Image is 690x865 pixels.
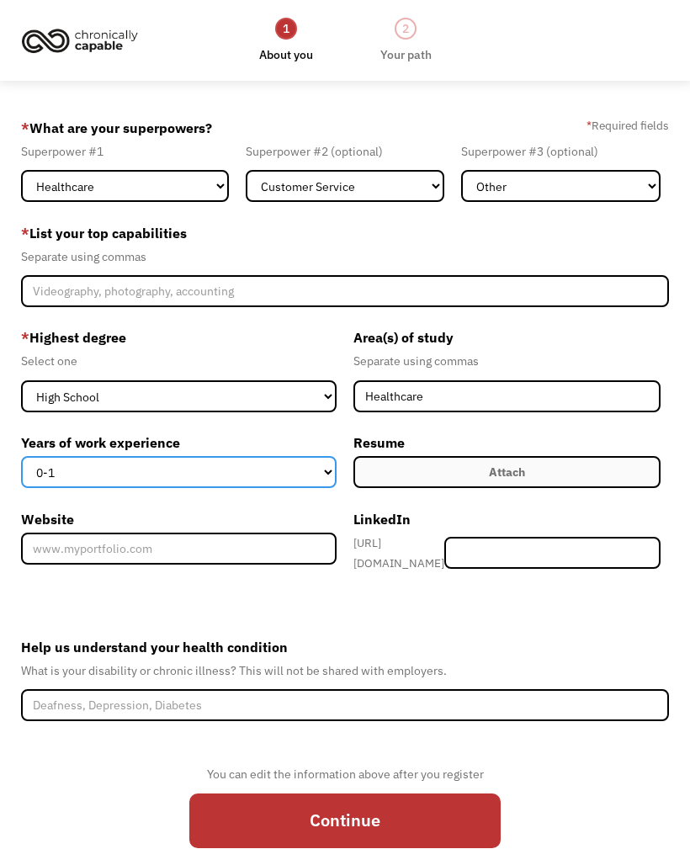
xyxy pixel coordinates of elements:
[246,141,445,162] div: Superpower #2 (optional)
[461,141,661,162] div: Superpower #3 (optional)
[259,45,313,65] div: About you
[259,16,313,65] a: 1About you
[21,689,670,721] input: Deafness, Depression, Diabetes
[353,429,661,456] label: Resume
[21,114,212,141] label: What are your superpowers?
[189,793,501,848] input: Continue
[353,506,661,533] label: LinkedIn
[395,18,417,40] div: 2
[21,661,670,681] div: What is your disability or chronic illness? This will not be shared with employers.
[21,506,337,533] label: Website
[353,533,444,573] div: [URL][DOMAIN_NAME]
[17,22,143,59] img: Chronically Capable logo
[21,275,670,307] input: Videography, photography, accounting
[380,45,432,65] div: Your path
[489,462,525,482] div: Attach
[275,18,297,40] div: 1
[380,16,432,65] a: 2Your path
[21,533,337,565] input: www.myportfolio.com
[21,220,670,247] label: List your top capabilities
[21,351,337,371] div: Select one
[353,380,661,412] input: Anthropology, Education
[21,247,670,267] div: Separate using commas
[21,114,670,865] form: Member-Create-Step1
[586,115,669,135] label: Required fields
[21,141,229,162] div: Superpower #1
[353,324,661,351] label: Area(s) of study
[353,351,661,371] div: Separate using commas
[353,456,661,488] label: Attach
[21,324,337,351] label: Highest degree
[189,764,501,784] div: You can edit the information above after you register
[21,634,670,661] label: Help us understand your health condition
[21,429,337,456] label: Years of work experience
